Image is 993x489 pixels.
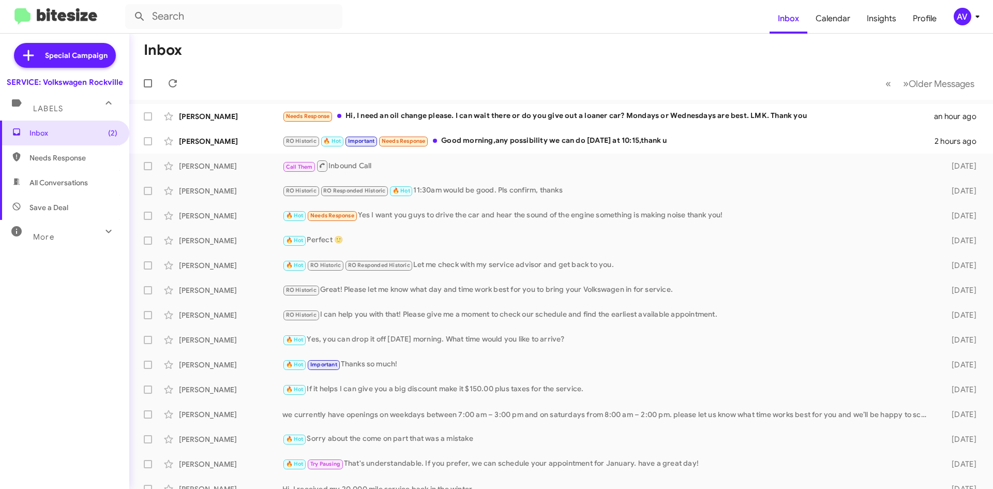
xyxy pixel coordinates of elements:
[29,202,68,213] span: Save a Deal
[382,138,426,144] span: Needs Response
[286,262,304,269] span: 🔥 Hot
[879,73,897,94] button: Previous
[179,434,282,444] div: [PERSON_NAME]
[859,4,905,34] a: Insights
[282,110,934,122] div: Hi, I need an oil change please. I can wait there or do you give out a loaner car? Mondays or Wed...
[286,113,330,120] span: Needs Response
[885,77,891,90] span: «
[286,237,304,244] span: 🔥 Hot
[935,459,985,469] div: [DATE]
[282,383,935,395] div: If it helps I can give you a big discount make it $150.00 plus taxes for the service.
[179,409,282,420] div: [PERSON_NAME]
[282,135,935,147] div: Good morning,any possibility we can do [DATE] at 10:15,thank u
[348,138,375,144] span: Important
[282,284,935,296] div: Great! Please let me know what day and time work best for you to bring your Volkswagen in for ser...
[179,335,282,345] div: [PERSON_NAME]
[903,77,909,90] span: »
[935,434,985,444] div: [DATE]
[125,4,342,29] input: Search
[282,359,935,371] div: Thanks so much!
[954,8,971,25] div: AV
[144,42,182,58] h1: Inbox
[286,287,317,293] span: RO Historic
[905,4,945,34] a: Profile
[108,128,117,138] span: (2)
[935,409,985,420] div: [DATE]
[179,260,282,271] div: [PERSON_NAME]
[14,43,116,68] a: Special Campaign
[310,262,341,269] span: RO Historic
[310,212,354,219] span: Needs Response
[286,461,304,467] span: 🔥 Hot
[179,360,282,370] div: [PERSON_NAME]
[286,361,304,368] span: 🔥 Hot
[880,73,981,94] nav: Page navigation example
[282,259,935,271] div: Let me check with my service advisor and get back to you.
[179,211,282,221] div: [PERSON_NAME]
[323,138,341,144] span: 🔥 Hot
[393,187,410,194] span: 🔥 Hot
[45,50,108,61] span: Special Campaign
[282,458,935,470] div: That's understandable. If you prefer, we can schedule your appointment for January. have a great ...
[909,78,974,90] span: Older Messages
[935,335,985,345] div: [DATE]
[282,433,935,445] div: Sorry about the come on part that was a mistake
[282,309,935,321] div: I can help you with that! Please give me a moment to check our schedule and find the earliest ava...
[310,461,340,467] span: Try Pausing
[179,310,282,320] div: [PERSON_NAME]
[179,136,282,146] div: [PERSON_NAME]
[348,262,410,269] span: RO Responded Historic
[286,212,304,219] span: 🔥 Hot
[282,185,935,197] div: 11:30am would be good. Pls confirm, thanks
[935,310,985,320] div: [DATE]
[179,186,282,196] div: [PERSON_NAME]
[770,4,807,34] a: Inbox
[282,234,935,246] div: Perfect 🙂
[935,285,985,295] div: [DATE]
[33,232,54,242] span: More
[282,334,935,346] div: Yes, you can drop it off [DATE] morning. What time would you like to arrive?
[935,186,985,196] div: [DATE]
[286,386,304,393] span: 🔥 Hot
[935,136,985,146] div: 2 hours ago
[286,187,317,194] span: RO Historic
[323,187,385,194] span: RO Responded Historic
[286,138,317,144] span: RO Historic
[282,159,935,172] div: Inbound Call
[29,177,88,188] span: All Conversations
[29,153,117,163] span: Needs Response
[7,77,123,87] div: SERVICE: Volkswagen Rockville
[945,8,982,25] button: AV
[807,4,859,34] a: Calendar
[29,128,117,138] span: Inbox
[179,384,282,395] div: [PERSON_NAME]
[897,73,981,94] button: Next
[286,312,317,318] span: RO Historic
[179,235,282,246] div: [PERSON_NAME]
[286,164,313,170] span: Call Them
[286,336,304,343] span: 🔥 Hot
[935,235,985,246] div: [DATE]
[935,211,985,221] div: [DATE]
[310,361,337,368] span: Important
[935,161,985,171] div: [DATE]
[33,104,63,113] span: Labels
[282,210,935,221] div: Yes I want you guys to drive the car and hear the sound of the engine something is making noise t...
[282,409,935,420] div: we currently have openings on weekdays between 7:00 am – 3:00 pm and on saturdays from 8:00 am – ...
[934,111,985,122] div: an hour ago
[179,459,282,469] div: [PERSON_NAME]
[179,285,282,295] div: [PERSON_NAME]
[286,436,304,442] span: 🔥 Hot
[935,384,985,395] div: [DATE]
[179,111,282,122] div: [PERSON_NAME]
[935,360,985,370] div: [DATE]
[935,260,985,271] div: [DATE]
[179,161,282,171] div: [PERSON_NAME]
